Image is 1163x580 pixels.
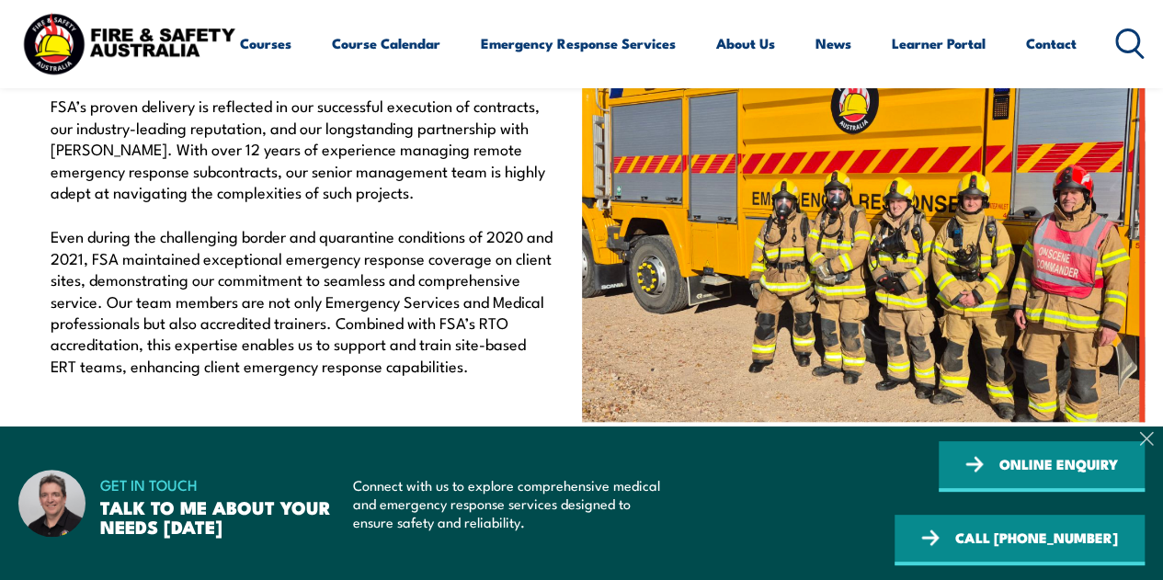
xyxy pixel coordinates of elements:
[100,497,338,536] h3: TALK TO ME ABOUT YOUR NEEDS [DATE]
[1026,21,1077,65] a: Contact
[18,470,86,537] img: Dave – Fire and Safety Australia
[51,225,554,376] p: Even during the challenging border and quarantine conditions of 2020 and 2021, FSA maintained exc...
[100,472,338,497] span: GET IN TOUCH
[815,21,851,65] a: News
[353,476,668,531] p: Connect with us to explore comprehensive medical and emergency response services designed to ensu...
[716,21,775,65] a: About Us
[481,21,676,65] a: Emergency Response Services
[240,21,291,65] a: Courses
[939,441,1145,492] a: ONLINE ENQUIRY
[892,21,986,65] a: Learner Portal
[895,515,1145,565] a: CALL [PHONE_NUMBER]
[51,95,554,202] p: FSA’s proven delivery is reflected in our successful execution of contracts, our industry-leading...
[332,21,440,65] a: Course Calendar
